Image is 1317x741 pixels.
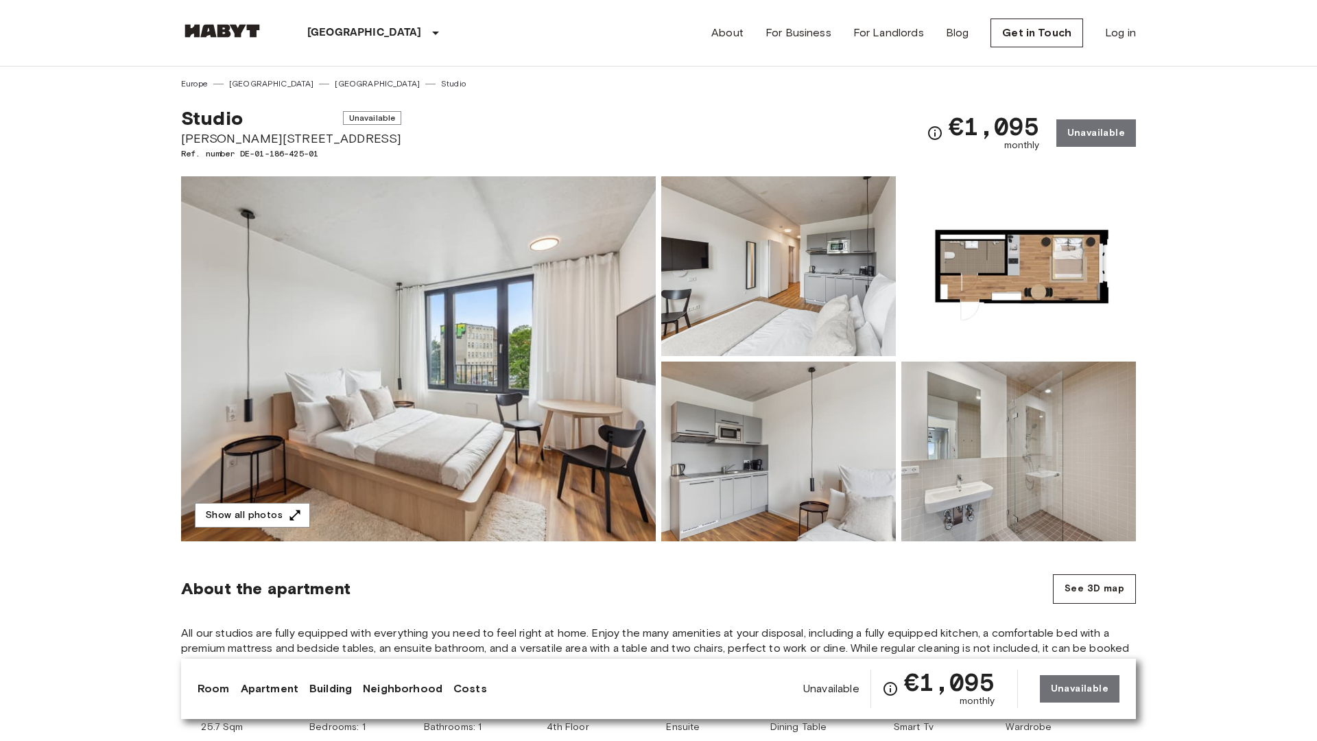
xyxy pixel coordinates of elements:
[181,130,401,148] span: [PERSON_NAME][STREET_ADDRESS]
[309,720,366,734] span: Bedrooms: 1
[181,626,1136,671] span: All our studios are fully equipped with everything you need to feel right at home. Enjoy the many...
[181,578,351,599] span: About the apartment
[195,503,310,528] button: Show all photos
[927,125,943,141] svg: Check cost overview for full price breakdown. Please note that discounts apply to new joiners onl...
[198,681,230,697] a: Room
[853,25,924,41] a: For Landlords
[904,670,995,694] span: €1,095
[181,148,401,160] span: Ref. number DE-01-186-425-01
[766,25,831,41] a: For Business
[803,681,859,696] span: Unavailable
[1053,574,1136,604] button: See 3D map
[1105,25,1136,41] a: Log in
[181,176,656,541] img: Marketing picture of unit DE-01-186-425-01
[1004,139,1040,152] span: monthly
[181,106,243,130] span: Studio
[770,720,827,734] span: Dining Table
[181,78,208,90] a: Europe
[990,19,1083,47] a: Get in Touch
[229,78,314,90] a: [GEOGRAPHIC_DATA]
[901,176,1136,356] img: Picture of unit DE-01-186-425-01
[711,25,744,41] a: About
[547,720,589,734] span: 4th Floor
[1006,720,1052,734] span: Wardrobe
[241,681,298,697] a: Apartment
[453,681,487,697] a: Costs
[309,681,352,697] a: Building
[960,694,995,708] span: monthly
[666,720,700,734] span: Ensuite
[661,362,896,541] img: Picture of unit DE-01-186-425-01
[441,78,466,90] a: Studio
[181,24,263,38] img: Habyt
[343,111,402,125] span: Unavailable
[335,78,420,90] a: [GEOGRAPHIC_DATA]
[661,176,896,356] img: Picture of unit DE-01-186-425-01
[894,720,934,734] span: Smart Tv
[201,720,243,734] span: 25.7 Sqm
[307,25,422,41] p: [GEOGRAPHIC_DATA]
[363,681,442,697] a: Neighborhood
[901,362,1136,541] img: Picture of unit DE-01-186-425-01
[882,681,899,697] svg: Check cost overview for full price breakdown. Please note that discounts apply to new joiners onl...
[424,720,482,734] span: Bathrooms: 1
[949,114,1040,139] span: €1,095
[946,25,969,41] a: Blog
